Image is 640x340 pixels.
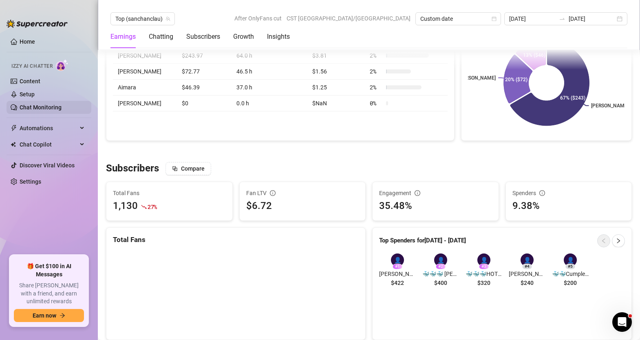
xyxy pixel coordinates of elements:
[106,162,159,175] h3: Subscribers
[113,96,177,111] td: [PERSON_NAME]
[522,264,532,269] div: # 4
[232,96,308,111] td: 0.0 h
[512,198,625,214] div: 9.38%
[232,80,308,96] td: 37.0 h
[166,16,170,21] span: team
[172,166,178,171] span: block
[569,14,615,23] input: End date
[434,278,447,287] span: $400
[246,189,359,198] div: Fan LTV
[521,253,534,267] div: 👤
[307,80,365,96] td: $1.25
[177,64,232,80] td: $72.77
[11,142,16,147] img: Chat Copilot
[56,59,68,71] img: AI Chatter
[612,312,632,332] iframe: Intercom live chat
[521,278,534,287] span: $240
[14,309,84,322] button: Earn nowarrow-right
[379,236,466,246] article: Top Spenders for [DATE] - [DATE]
[479,264,489,269] div: # 3
[466,269,502,278] span: 🐳🐳🐳HOT [PERSON_NAME]
[616,238,621,244] span: right
[370,99,383,108] span: 0 %
[287,12,410,24] span: CST [GEOGRAPHIC_DATA]/[GEOGRAPHIC_DATA]
[181,165,205,172] span: Compare
[149,32,173,42] div: Chatting
[20,78,40,84] a: Content
[512,189,625,198] div: Spenders
[552,269,589,278] span: 🐳🐳Cumple el 28 de febrero
[14,262,84,278] span: 🎁 Get $100 in AI Messages
[20,122,77,135] span: Automations
[509,14,556,23] input: Start date
[20,138,77,151] span: Chat Copilot
[415,190,420,196] span: info-circle
[477,253,490,267] div: 👤
[591,103,632,109] text: [PERSON_NAME]...
[492,16,497,21] span: calendar
[115,13,170,25] span: Top (sanchanclau)
[113,234,359,245] div: Total Fans
[110,32,136,42] div: Earnings
[422,269,459,278] span: 🐳🐳🐳 [PERSON_NAME] 36 cumple [DATE]
[270,190,276,196] span: info-circle
[559,16,565,22] span: swap-right
[379,198,492,214] div: 35.48%
[166,162,211,175] button: Compare
[113,198,138,214] div: 1,130
[11,125,17,131] span: thunderbolt
[20,104,62,111] a: Chat Monitoring
[564,253,577,267] div: 👤
[113,80,177,96] td: Aimara
[20,178,41,185] a: Settings
[20,162,75,169] a: Discover Viral Videos
[393,264,402,269] div: # 1
[434,253,447,267] div: 👤
[60,313,65,318] span: arrow-right
[436,264,446,269] div: # 2
[14,282,84,306] span: Share [PERSON_NAME] with a friend, and earn unlimited rewards
[177,96,232,111] td: $0
[458,75,496,81] text: [PERSON_NAME]
[307,48,365,64] td: $3.81
[113,189,226,198] span: Total Fans
[370,83,383,92] span: 2 %
[232,64,308,80] td: 46.5 h
[267,32,290,42] div: Insights
[391,253,404,267] div: 👤
[420,13,496,25] span: Custom date
[7,20,68,28] img: logo-BBDzfeDw.svg
[509,269,545,278] span: [PERSON_NAME]
[539,190,545,196] span: info-circle
[186,32,220,42] div: Subscribers
[307,64,365,80] td: $1.56
[233,32,254,42] div: Growth
[113,64,177,80] td: [PERSON_NAME]
[20,38,35,45] a: Home
[559,16,565,22] span: to
[379,189,492,198] div: Engagement
[11,62,53,70] span: Izzy AI Chatter
[564,278,577,287] span: $200
[177,48,232,64] td: $243.97
[565,264,575,269] div: # 5
[391,278,404,287] span: $422
[141,204,147,210] span: fall
[370,51,383,60] span: 2 %
[33,312,56,319] span: Earn now
[370,67,383,76] span: 2 %
[234,12,282,24] span: After OnlyFans cut
[307,96,365,111] td: $NaN
[232,48,308,64] td: 64.0 h
[177,80,232,96] td: $46.39
[148,203,157,211] span: 27 %
[477,278,490,287] span: $320
[20,91,35,98] a: Setup
[379,269,416,278] span: [PERSON_NAME]
[113,48,177,64] td: [PERSON_NAME]
[246,198,359,214] div: $6.72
